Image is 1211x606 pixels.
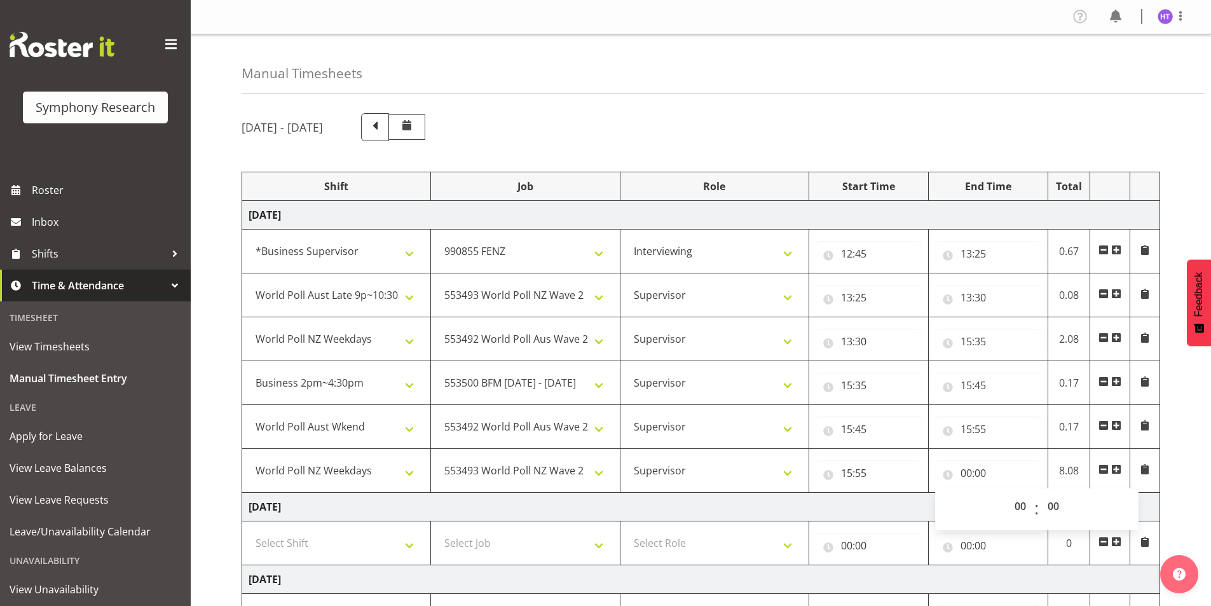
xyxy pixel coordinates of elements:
input: Click to select... [935,460,1041,486]
a: Apply for Leave [3,420,188,452]
span: Inbox [32,212,184,231]
span: View Unavailability [10,580,181,599]
input: Click to select... [935,417,1041,442]
span: Manual Timesheet Entry [10,369,181,388]
div: Leave [3,394,188,420]
img: help-xxl-2.png [1173,568,1186,581]
td: [DATE] [242,201,1160,230]
span: Feedback [1193,272,1205,317]
td: [DATE] [242,493,1160,521]
span: Shifts [32,244,165,263]
td: 0.17 [1048,405,1090,449]
input: Click to select... [816,329,922,354]
span: Apply for Leave [10,427,181,446]
td: 8.08 [1048,449,1090,493]
div: Shift [249,179,424,194]
a: View Timesheets [3,331,188,362]
a: Manual Timesheet Entry [3,362,188,394]
td: 0 [1048,521,1090,565]
input: Click to select... [935,329,1041,354]
input: Click to select... [816,241,922,266]
div: Role [627,179,802,194]
div: Unavailability [3,547,188,574]
td: 0.67 [1048,230,1090,273]
input: Click to select... [935,285,1041,310]
div: Symphony Research [36,98,155,117]
img: Rosterit website logo [10,32,114,57]
span: View Timesheets [10,337,181,356]
input: Click to select... [935,373,1041,398]
h4: Manual Timesheets [242,66,362,81]
a: View Unavailability [3,574,188,605]
span: Time & Attendance [32,276,165,295]
a: Leave/Unavailability Calendar [3,516,188,547]
span: : [1034,493,1039,525]
input: Click to select... [816,373,922,398]
input: Click to select... [816,533,922,558]
input: Click to select... [935,241,1041,266]
input: Click to select... [816,285,922,310]
input: Click to select... [935,533,1041,558]
h5: [DATE] - [DATE] [242,120,323,134]
td: [DATE] [242,565,1160,594]
span: Leave/Unavailability Calendar [10,522,181,541]
span: View Leave Requests [10,490,181,509]
div: End Time [935,179,1041,194]
div: Job [437,179,613,194]
div: Start Time [816,179,922,194]
span: Roster [32,181,184,200]
input: Click to select... [816,460,922,486]
input: Click to select... [816,417,922,442]
a: View Leave Requests [3,484,188,516]
td: 0.08 [1048,273,1090,317]
td: 2.08 [1048,317,1090,361]
div: Total [1055,179,1084,194]
div: Timesheet [3,305,188,331]
td: 0.17 [1048,361,1090,405]
button: Feedback - Show survey [1187,259,1211,346]
span: View Leave Balances [10,458,181,478]
a: View Leave Balances [3,452,188,484]
img: hal-thomas1264.jpg [1158,9,1173,24]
